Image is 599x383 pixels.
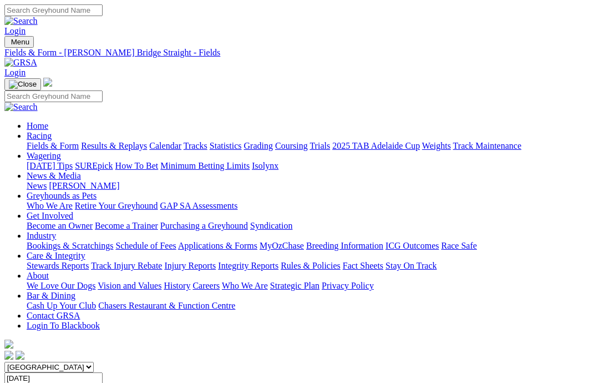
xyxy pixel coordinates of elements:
img: twitter.svg [16,351,24,360]
a: Greyhounds as Pets [27,191,97,200]
a: Home [27,121,48,130]
a: Weights [422,141,451,150]
a: Tracks [184,141,207,150]
a: Login [4,26,26,36]
a: Wagering [27,151,61,160]
a: How To Bet [115,161,159,170]
a: Calendar [149,141,181,150]
a: SUREpick [75,161,113,170]
a: Track Injury Rebate [91,261,162,270]
a: Contact GRSA [27,311,80,320]
a: Coursing [275,141,308,150]
a: Who We Are [222,281,268,290]
a: Purchasing a Greyhound [160,221,248,230]
img: Search [4,102,38,112]
div: About [27,281,595,291]
div: Greyhounds as Pets [27,201,595,211]
a: Become an Owner [27,221,93,230]
a: Fact Sheets [343,261,383,270]
a: Isolynx [252,161,278,170]
div: Industry [27,241,595,251]
a: [DATE] Tips [27,161,73,170]
a: ICG Outcomes [385,241,439,250]
a: Minimum Betting Limits [160,161,250,170]
img: GRSA [4,58,37,68]
a: Login To Blackbook [27,321,100,330]
a: Retire Your Greyhound [75,201,158,210]
a: Stay On Track [385,261,436,270]
div: Get Involved [27,221,595,231]
a: Become a Trainer [95,221,158,230]
input: Search [4,4,103,16]
img: logo-grsa-white.png [4,340,13,349]
a: Vision and Values [98,281,161,290]
button: Toggle navigation [4,36,34,48]
a: Privacy Policy [322,281,374,290]
a: Cash Up Your Club [27,301,96,310]
img: Close [9,80,37,89]
a: Schedule of Fees [115,241,176,250]
a: About [27,271,49,280]
a: Statistics [210,141,242,150]
a: Syndication [250,221,292,230]
div: Wagering [27,161,595,171]
span: Menu [11,38,29,46]
a: Bar & Dining [27,291,75,300]
a: Fields & Form - [PERSON_NAME] Bridge Straight - Fields [4,48,595,58]
a: Integrity Reports [218,261,278,270]
div: Care & Integrity [27,261,595,271]
a: Chasers Restaurant & Function Centre [98,301,235,310]
div: Bar & Dining [27,301,595,311]
a: Rules & Policies [281,261,341,270]
div: News & Media [27,181,595,191]
a: Login [4,68,26,77]
div: Racing [27,141,595,151]
a: Breeding Information [306,241,383,250]
a: We Love Our Dogs [27,281,95,290]
a: Track Maintenance [453,141,521,150]
a: Stewards Reports [27,261,89,270]
a: News [27,181,47,190]
a: 2025 TAB Adelaide Cup [332,141,420,150]
a: Racing [27,131,52,140]
a: Injury Reports [164,261,216,270]
a: Care & Integrity [27,251,85,260]
a: News & Media [27,171,81,180]
a: Who We Are [27,201,73,210]
img: Search [4,16,38,26]
a: Careers [192,281,220,290]
a: Applications & Forms [178,241,257,250]
input: Search [4,90,103,102]
a: History [164,281,190,290]
a: Industry [27,231,56,240]
a: Results & Replays [81,141,147,150]
a: MyOzChase [260,241,304,250]
img: facebook.svg [4,351,13,360]
a: Race Safe [441,241,476,250]
a: Trials [309,141,330,150]
a: Bookings & Scratchings [27,241,113,250]
a: GAP SA Assessments [160,201,238,210]
img: logo-grsa-white.png [43,78,52,87]
a: [PERSON_NAME] [49,181,119,190]
button: Toggle navigation [4,78,41,90]
a: Grading [244,141,273,150]
a: Fields & Form [27,141,79,150]
a: Strategic Plan [270,281,319,290]
a: Get Involved [27,211,73,220]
